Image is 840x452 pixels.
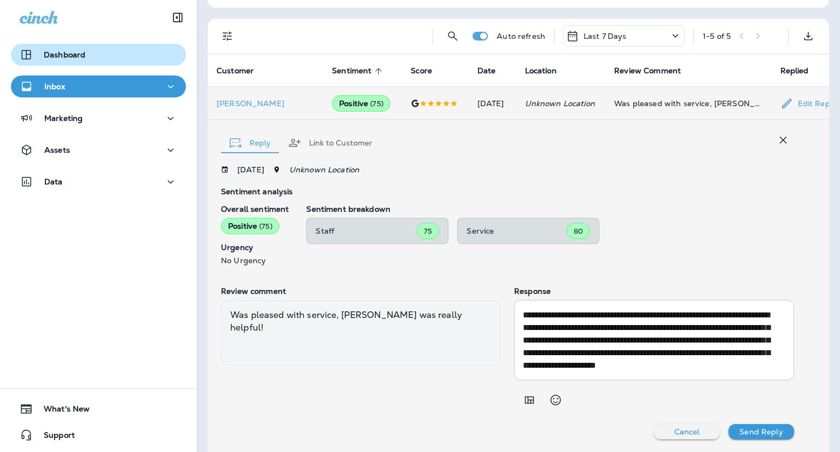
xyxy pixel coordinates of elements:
[11,398,186,420] button: What's New
[221,218,279,234] div: Positive
[525,66,571,76] span: Location
[424,227,432,236] span: 75
[217,66,254,76] span: Customer
[11,76,186,97] button: Inbox
[11,139,186,161] button: Assets
[289,165,359,175] em: Unknown Location
[11,424,186,446] button: Support
[279,123,381,163] button: Link to Customer
[370,99,383,108] span: ( 75 )
[477,66,496,76] span: Date
[11,171,186,193] button: Data
[259,222,272,231] span: ( 75 )
[44,82,65,91] p: Inbox
[411,66,432,76] span: Score
[442,25,464,47] button: Search Reviews
[469,87,516,120] td: [DATE]
[217,99,314,108] div: Click to view Customer Drawer
[728,424,794,439] button: Send Reply
[525,66,557,76] span: Location
[221,256,289,265] p: No Urgency
[674,427,700,436] p: Cancel
[217,99,314,108] p: [PERSON_NAME]
[411,66,446,76] span: Score
[221,300,501,366] div: Was pleased with service, [PERSON_NAME] was really helpful!
[11,44,186,66] button: Dashboard
[574,227,583,236] span: 80
[332,66,386,76] span: Sentiment
[497,32,545,40] p: Auto refresh
[217,25,238,47] button: Filters
[780,66,809,76] span: Replied
[614,66,681,76] span: Review Comment
[780,66,823,76] span: Replied
[162,7,193,28] button: Collapse Sidebar
[797,25,819,47] button: Export as CSV
[614,98,762,109] div: Was pleased with service, justin was really helpful!
[44,50,85,59] p: Dashboard
[44,146,70,154] p: Assets
[33,431,75,444] span: Support
[221,243,289,252] p: Urgency
[584,32,627,40] p: Last 7 Days
[316,227,417,235] p: Staff
[614,66,695,76] span: Review Comment
[33,404,90,418] span: What's New
[306,205,794,213] p: Sentiment breakdown
[514,287,794,295] p: Response
[794,99,837,108] p: Edit Reply
[44,114,83,123] p: Marketing
[545,389,567,411] button: Select an emoji
[466,227,567,235] p: Service
[221,187,794,196] p: Sentiment analysis
[237,165,264,174] p: [DATE]
[217,66,268,76] span: Customer
[525,98,595,108] em: Unknown Location
[221,205,289,213] p: Overall sentiment
[221,287,501,295] p: Review comment
[44,177,63,186] p: Data
[11,107,186,129] button: Marketing
[332,66,371,76] span: Sentiment
[221,123,279,163] button: Reply
[654,424,720,439] button: Cancel
[332,95,390,112] div: Positive
[703,32,731,40] div: 1 - 5 of 5
[477,66,510,76] span: Date
[518,389,540,411] button: Add in a premade template
[739,427,783,436] p: Send Reply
